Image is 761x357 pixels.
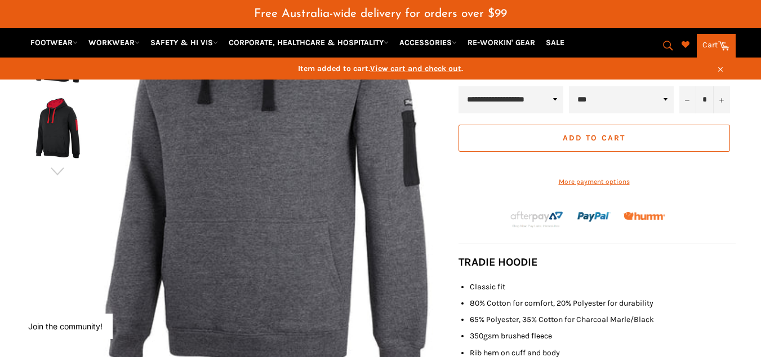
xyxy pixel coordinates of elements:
[146,33,222,52] a: SAFETY & HI VIS
[713,86,730,113] button: Increase item quantity by one
[254,8,507,20] span: Free Australia-wide delivery for orders over $99
[459,177,730,187] a: More payment options
[463,33,540,52] a: RE-WORKIN' GEAR
[679,86,696,113] button: Reduce item quantity by one
[84,33,144,52] a: WORKWEAR
[26,58,736,80] a: Item added to cart.View cart and check out.
[470,314,736,325] li: 65% Polyester, 35% Cotton for Charcoal Marle/Black
[459,125,730,152] button: Add to Cart
[509,210,564,229] img: Afterpay-Logo-on-dark-bg_large.png
[697,34,736,58] a: Cart
[224,33,393,52] a: CORPORATE, HEALTHCARE & HOSPITALITY
[470,281,736,292] li: Classic fit
[395,33,461,52] a: ACCESSORIES
[541,33,569,52] a: SALE
[26,63,736,74] span: Item added to cart. .
[577,200,611,233] img: paypal.png
[26,33,82,52] a: FOOTWEAR
[459,255,537,268] strong: TRADIE HOODIE
[624,212,665,221] img: Humm_core_logo_RGB-01_300x60px_small_195d8312-4386-4de7-b182-0ef9b6303a37.png
[370,64,461,73] span: View cart and check out
[470,330,736,341] li: 350gsm brushed fleece
[32,97,83,159] img: WORKIN GEAR - JB'S 350 Trade Hoodie
[563,133,625,143] span: Add to Cart
[470,298,736,308] li: 80% Cotton for comfort, 20% Polyester for durability
[28,321,103,331] button: Join the community!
